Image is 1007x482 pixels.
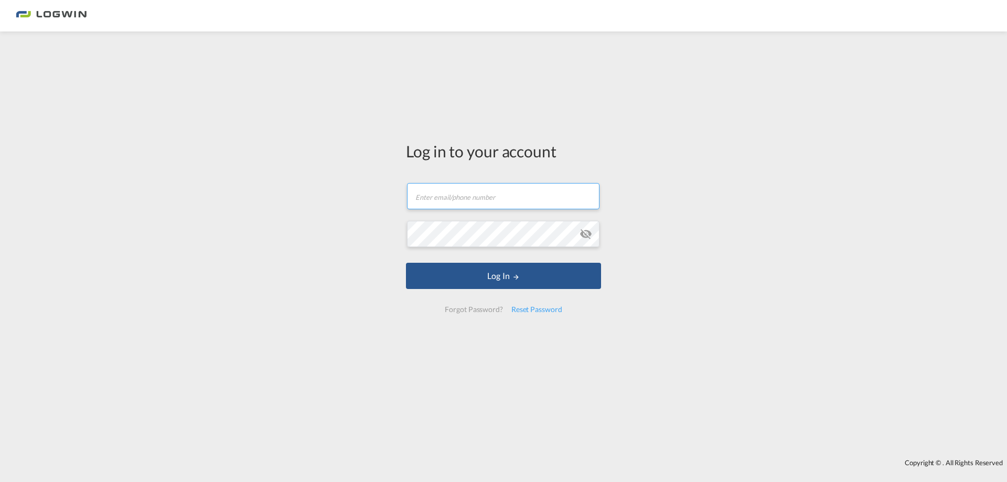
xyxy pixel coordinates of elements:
input: Enter email/phone number [407,183,599,209]
img: 2761ae10d95411efa20a1f5e0282d2d7.png [16,4,87,28]
div: Reset Password [507,300,566,319]
button: LOGIN [406,263,601,289]
div: Forgot Password? [441,300,507,319]
div: Log in to your account [406,140,601,162]
md-icon: icon-eye-off [580,228,592,240]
